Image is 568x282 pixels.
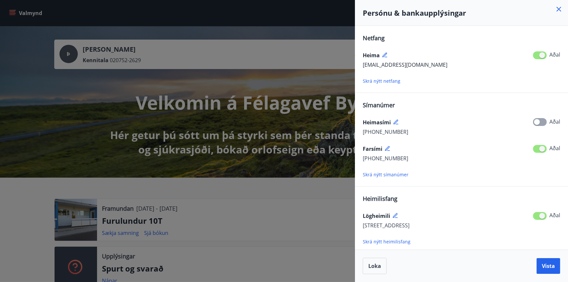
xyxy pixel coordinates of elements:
[363,8,560,18] h4: Persónu & bankaupplýsingar
[363,52,380,59] span: Heima
[549,145,560,152] span: Aðal
[363,155,408,162] span: [PHONE_NUMBER]
[368,262,381,270] span: Loka
[363,212,390,220] span: Lögheimili
[363,222,409,229] span: [STREET_ADDRESS]
[542,262,555,270] span: Vista
[549,212,560,219] span: Aðal
[363,145,382,152] span: Farsími
[549,118,560,125] span: Aðal
[363,128,408,135] span: [PHONE_NUMBER]
[363,119,391,126] span: Heimasími
[363,171,409,178] span: Skrá nýtt símanúmer
[363,101,395,109] span: Símanúmer
[363,258,387,274] button: Loka
[363,61,447,68] span: [EMAIL_ADDRESS][DOMAIN_NAME]
[363,238,410,245] span: Skrá nýtt heimilisfang
[537,258,560,274] button: Vista
[363,195,397,203] span: Heimilisfang
[549,51,560,58] span: Aðal
[363,34,385,42] span: Netfang
[363,78,400,84] span: Skrá nýtt netfang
